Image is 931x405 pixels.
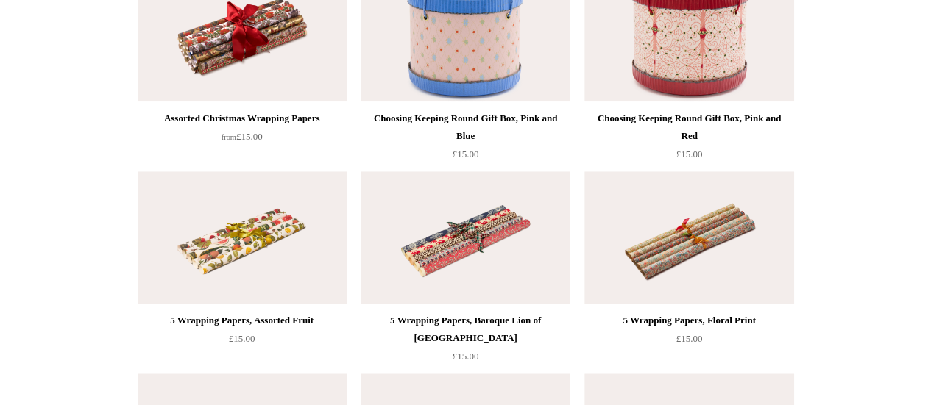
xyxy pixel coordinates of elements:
[138,171,347,304] img: 5 Wrapping Papers, Assorted Fruit
[361,110,570,170] a: Choosing Keeping Round Gift Box, Pink and Blue £15.00
[588,312,790,329] div: 5 Wrapping Papers, Floral Print
[584,110,793,170] a: Choosing Keeping Round Gift Box, Pink and Red £15.00
[364,110,566,145] div: Choosing Keeping Round Gift Box, Pink and Blue
[229,333,255,344] span: £15.00
[453,351,479,362] span: £15.00
[361,312,570,372] a: 5 Wrapping Papers, Baroque Lion of [GEOGRAPHIC_DATA] £15.00
[141,110,343,127] div: Assorted Christmas Wrapping Papers
[222,131,263,142] span: £15.00
[676,333,703,344] span: £15.00
[361,171,570,304] a: 5 Wrapping Papers, Baroque Lion of Venice 5 Wrapping Papers, Baroque Lion of Venice
[138,312,347,372] a: 5 Wrapping Papers, Assorted Fruit £15.00
[361,171,570,304] img: 5 Wrapping Papers, Baroque Lion of Venice
[222,133,236,141] span: from
[588,110,790,145] div: Choosing Keeping Round Gift Box, Pink and Red
[676,148,703,160] span: £15.00
[364,312,566,347] div: 5 Wrapping Papers, Baroque Lion of [GEOGRAPHIC_DATA]
[138,110,347,170] a: Assorted Christmas Wrapping Papers from£15.00
[138,171,347,304] a: 5 Wrapping Papers, Assorted Fruit 5 Wrapping Papers, Assorted Fruit
[141,312,343,329] div: 5 Wrapping Papers, Assorted Fruit
[453,148,479,160] span: £15.00
[584,171,793,304] a: 5 Wrapping Papers, Floral Print 5 Wrapping Papers, Floral Print
[584,171,793,304] img: 5 Wrapping Papers, Floral Print
[584,312,793,372] a: 5 Wrapping Papers, Floral Print £15.00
